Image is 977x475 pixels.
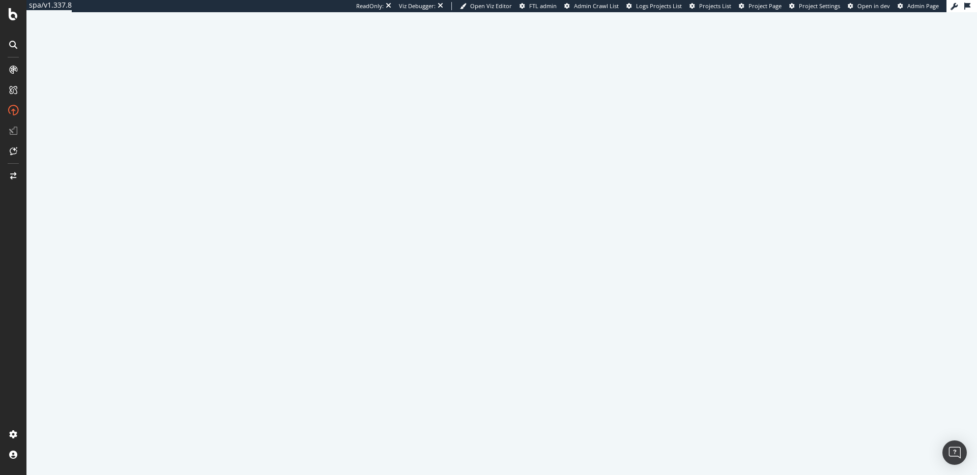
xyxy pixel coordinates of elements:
div: ReadOnly: [356,2,384,10]
span: Admin Crawl List [574,2,619,10]
span: Logs Projects List [636,2,682,10]
div: Open Intercom Messenger [942,440,967,465]
a: FTL admin [520,2,557,10]
a: Open in dev [848,2,890,10]
a: Admin Crawl List [564,2,619,10]
span: FTL admin [529,2,557,10]
a: Admin Page [898,2,939,10]
a: Project Page [739,2,782,10]
span: Admin Page [907,2,939,10]
span: Open in dev [857,2,890,10]
a: Project Settings [789,2,840,10]
a: Logs Projects List [626,2,682,10]
div: Viz Debugger: [399,2,436,10]
span: Projects List [699,2,731,10]
a: Open Viz Editor [460,2,512,10]
span: Project Page [749,2,782,10]
span: Open Viz Editor [470,2,512,10]
a: Projects List [689,2,731,10]
div: animation [465,217,538,254]
span: Project Settings [799,2,840,10]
